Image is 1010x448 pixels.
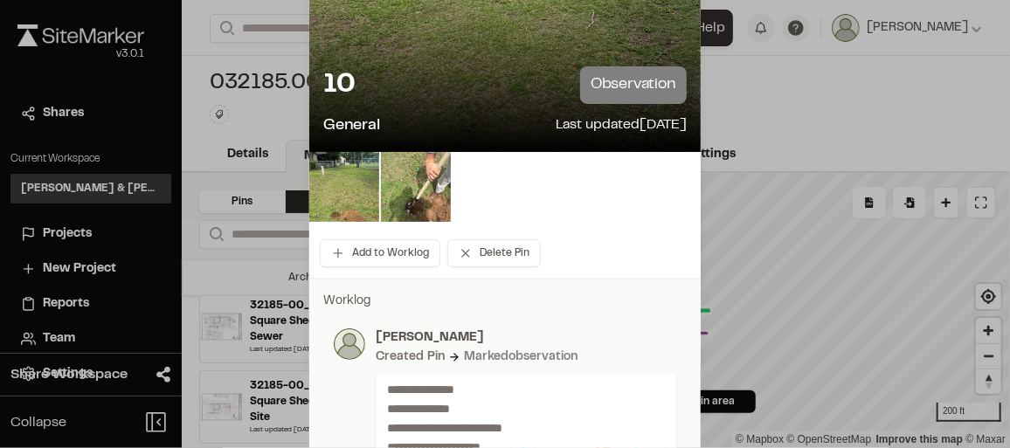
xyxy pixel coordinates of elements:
p: Worklog [323,292,687,311]
div: Created Pin [376,348,445,367]
button: Add to Worklog [320,239,440,267]
div: Marked observation [464,348,578,367]
p: [PERSON_NAME] [376,328,677,348]
img: file [309,152,379,222]
img: photo [334,328,365,360]
img: file [381,152,451,222]
button: Delete Pin [447,239,541,267]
